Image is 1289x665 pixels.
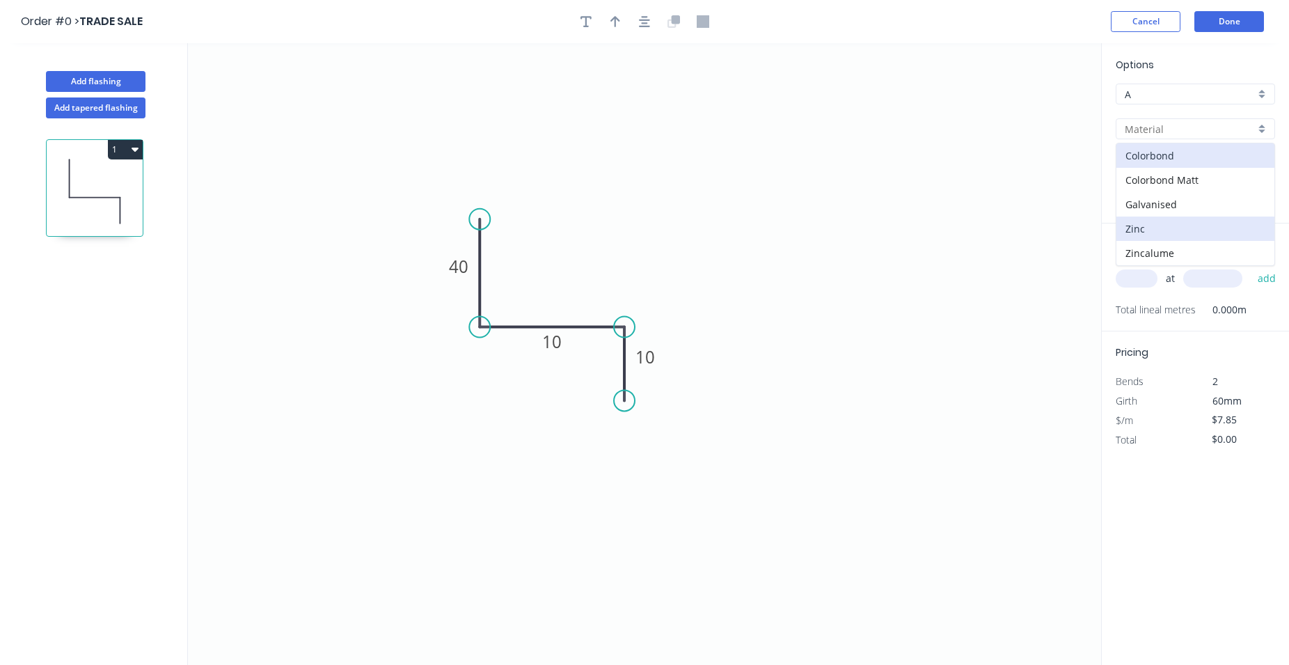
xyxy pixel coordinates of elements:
[635,345,655,368] tspan: 10
[1196,300,1247,320] span: 0.000m
[1116,394,1137,407] span: Girth
[1116,192,1274,217] div: Galvanised
[542,330,562,353] tspan: 10
[1194,11,1264,32] button: Done
[1125,122,1255,136] input: Material
[79,13,143,29] span: TRADE SALE
[46,97,145,118] button: Add tapered flashing
[1116,58,1154,72] span: Options
[1116,345,1148,359] span: Pricing
[1116,217,1274,241] div: Zinc
[1116,143,1274,168] div: Colorbond
[21,13,79,29] span: Order #0 >
[108,140,143,159] button: 1
[1116,414,1133,427] span: $/m
[1116,241,1274,265] div: Zincalume
[46,71,145,92] button: Add flashing
[188,43,1101,665] svg: 0
[1166,269,1175,288] span: at
[1212,394,1242,407] span: 60mm
[1116,375,1144,388] span: Bends
[449,255,468,278] tspan: 40
[1212,375,1218,388] span: 2
[1116,433,1137,446] span: Total
[1116,300,1196,320] span: Total lineal metres
[1116,168,1274,192] div: Colorbond Matt
[1251,267,1283,290] button: add
[1125,87,1255,102] input: Price level
[1111,11,1180,32] button: Cancel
